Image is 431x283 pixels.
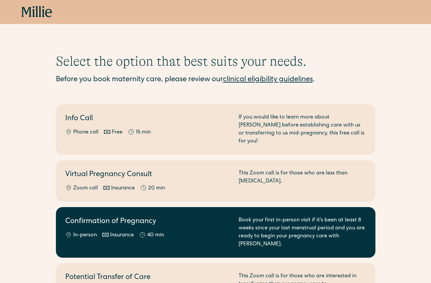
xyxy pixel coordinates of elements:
div: Insurance [111,184,135,192]
div: 20 min [148,184,165,192]
div: Book your first in-person visit if it's been at least 8 weeks since your last menstrual period an... [239,216,366,248]
div: If you would like to learn more about [PERSON_NAME] before establishing care with us or transferr... [239,114,366,145]
h2: Confirmation of Pregnancy [65,216,231,227]
div: 40 min [147,231,164,239]
h1: Select the option that best suits your needs. [56,53,375,69]
h2: Virtual Pregnancy Consult [65,169,231,180]
div: This Zoom call is for those who are less than [MEDICAL_DATA]. [239,169,366,192]
div: 15 min [136,129,151,137]
div: Zoom call [73,184,98,192]
a: Info CallPhone callFree15 minIf you would like to learn more about [PERSON_NAME] before establish... [56,104,375,155]
div: Phone call [73,129,99,137]
h2: Info Call [65,114,231,125]
div: Free [112,129,122,137]
a: Confirmation of PregnancyIn-personInsurance40 minBook your first in-person visit if it's been at ... [56,207,375,258]
a: Virtual Pregnancy ConsultZoom callInsurance20 minThis Zoom call is for those who are less than [M... [56,160,375,202]
div: In-person [73,231,97,239]
a: clinical eligibility guidelines [223,76,313,84]
div: Before you book maternity care, please review our . [56,75,375,86]
div: Insurance [110,231,134,239]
